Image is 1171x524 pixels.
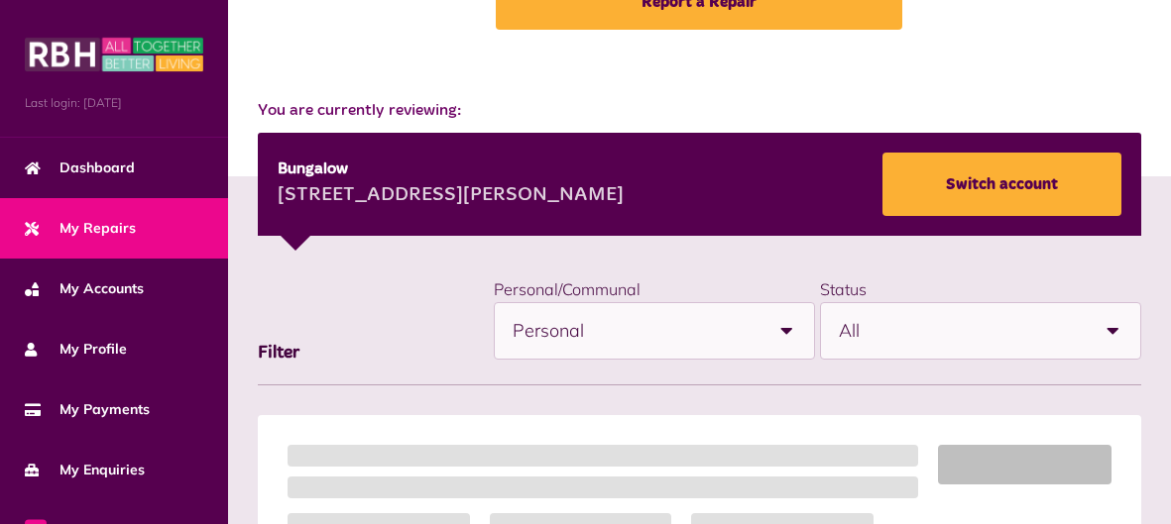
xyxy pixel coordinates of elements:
[278,181,624,211] div: [STREET_ADDRESS][PERSON_NAME]
[25,460,145,480] span: My Enquiries
[258,99,1141,123] span: You are currently reviewing:
[25,339,127,360] span: My Profile
[25,399,150,420] span: My Payments
[278,157,624,181] div: Bungalow
[882,153,1121,216] a: Switch account
[25,218,136,239] span: My Repairs
[25,94,203,112] span: Last login: [DATE]
[25,157,135,178] span: Dashboard
[25,35,203,74] img: MyRBH
[25,278,144,299] span: My Accounts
